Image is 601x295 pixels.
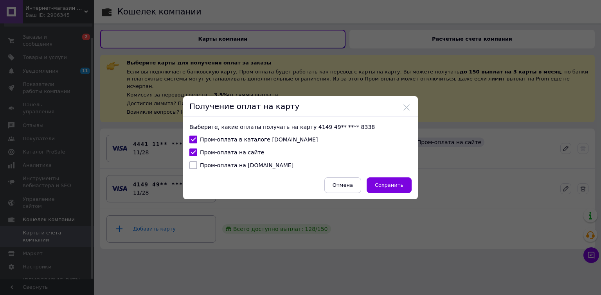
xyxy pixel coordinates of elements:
span: Отмена [333,182,353,188]
p: Выберите, какие оплаты получать на карту 4149 49** **** 8338 [189,123,412,131]
button: Сохранить [367,177,412,193]
label: Пром-оплата на [DOMAIN_NAME] [189,161,293,169]
label: Пром-оплата в каталоге [DOMAIN_NAME] [189,136,318,143]
label: Пром-оплата на сайте [189,148,264,156]
span: Получение оплат на карту [189,102,299,111]
span: Сохранить [375,182,403,188]
button: Отмена [324,177,361,193]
